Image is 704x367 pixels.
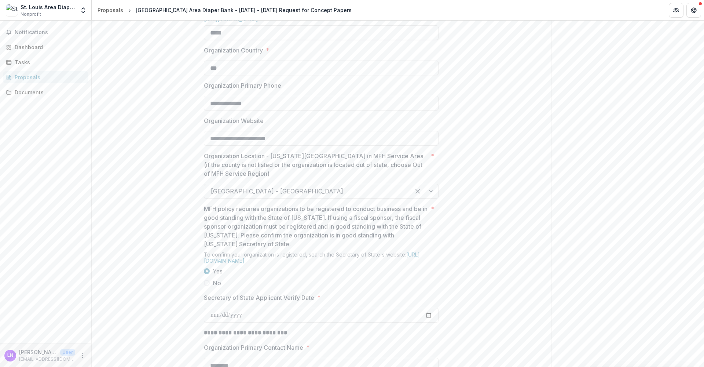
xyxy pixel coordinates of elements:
[15,58,82,66] div: Tasks
[136,6,352,14] div: [GEOGRAPHIC_DATA] Area Diaper Bank - [DATE] - [DATE] Request for Concept Papers
[3,56,88,68] a: Tasks
[15,29,85,36] span: Notifications
[3,41,88,53] a: Dashboard
[95,5,126,15] a: Proposals
[204,116,264,125] p: Organization Website
[60,349,75,356] p: User
[15,88,82,96] div: Documents
[204,293,314,302] p: Secretary of State Applicant Verify Date
[15,73,82,81] div: Proposals
[204,204,428,248] p: MFH policy requires organizations to be registered to conduct business and be in good standing wi...
[204,152,428,178] p: Organization Location - [US_STATE][GEOGRAPHIC_DATA] in MFH Service Area (if the county is not lis...
[6,4,18,16] img: St. Louis Area Diaper Bank
[19,356,75,363] p: [EMAIL_ADDRESS][DOMAIN_NAME]
[95,5,355,15] nav: breadcrumb
[686,3,701,18] button: Get Help
[98,6,123,14] div: Proposals
[21,3,75,11] div: St. Louis Area Diaper Bank
[204,46,263,55] p: Organization Country
[19,348,57,356] p: [PERSON_NAME]
[3,26,88,38] button: Notifications
[213,279,221,287] span: No
[213,267,223,276] span: Yes
[412,185,423,197] div: Clear selected options
[204,251,439,267] div: To confirm your organization is registered, search the Secretary of State's website:
[15,43,82,51] div: Dashboard
[204,81,281,90] p: Organization Primary Phone
[78,3,88,18] button: Open entity switcher
[7,353,13,358] div: Lee Nave
[3,86,88,98] a: Documents
[669,3,683,18] button: Partners
[78,351,87,360] button: More
[204,343,303,352] p: Organization Primary Contact Name
[204,251,420,264] a: [URL][DOMAIN_NAME]
[3,71,88,83] a: Proposals
[21,11,41,18] span: Nonprofit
